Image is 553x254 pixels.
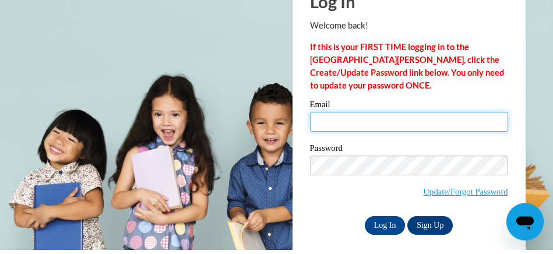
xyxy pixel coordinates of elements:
strong: If this is your FIRST TIME logging in to the [GEOGRAPHIC_DATA][PERSON_NAME], click the Create/Upd... [310,46,504,94]
a: Update/Forgot Password [423,191,508,200]
input: Log In [365,220,406,239]
iframe: Button to launch messaging window [506,207,544,245]
p: Welcome back! [310,23,508,36]
a: Sign Up [407,220,453,239]
label: Email [310,104,508,116]
label: Password [310,148,508,160]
